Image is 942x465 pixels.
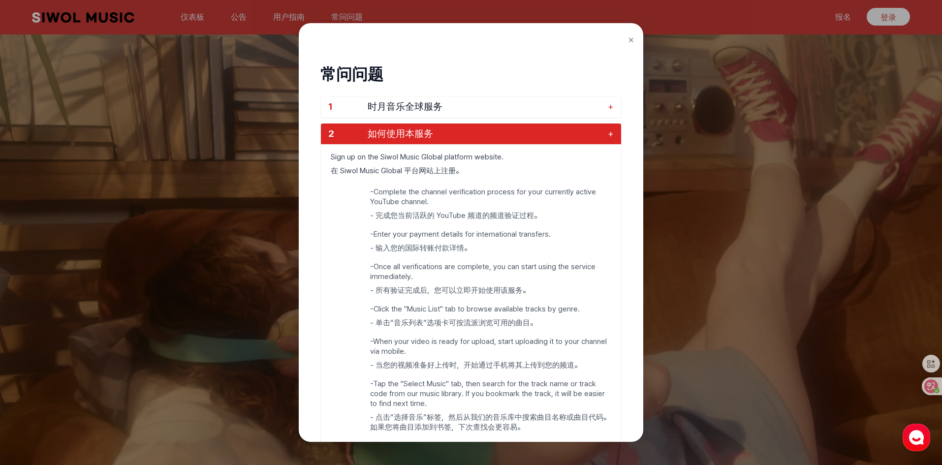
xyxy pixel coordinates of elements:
p: Sign up on the Siwol Music Global platform website. [321,145,621,187]
li: - Complete the channel verification process for your currently active YouTube channel. [370,187,611,224]
font: 常问问题 [320,65,383,84]
li: - Click the "Music List" tab to browse available tracks by genre. [370,304,611,332]
font: - 完成您当前活跃的 YouTube 频道的频道验证过程。 [370,211,541,220]
button: 2 如何使用本服务 [321,124,621,145]
font: 1 [328,101,332,112]
font: 如何使用本服务 [368,128,433,139]
font: × [628,33,634,45]
font: + [608,101,614,112]
font: 时月音乐全球服务 [368,101,442,112]
li: - Enter your payment details for international transfers. [370,229,611,257]
font: - 所有验证完成后，您可以立即开始使用该服务。 [370,286,530,295]
font: 2 [328,128,334,139]
font: 在 Siwol Music Global 平台网站上注册。 [331,166,463,175]
li: - Tap the "Select Music" tab, then search for the track name or track code from our music library... [370,379,611,436]
button: 1 时月音乐全球服务 [321,96,621,118]
font: - 单击“音乐列表”选项卡可按流派浏览可用的曲目。 [370,318,537,327]
font: + [608,128,614,139]
font: - 输入您的国际转账付款详情。 [370,244,471,252]
font: - 当您的视频准备好上传时，开始通过手机将其上传到您的频道。 [370,361,581,370]
li: - Once all verifications are complete, you can start using the service immediately. [370,262,611,299]
li: - When your video is ready for upload, start uploading it to your channel via mobile. [370,337,611,374]
font: - 点击“选择音乐”标签，然后从我们的音乐库中搜索曲目名称或曲目代码。如果您将曲目添加到书签，下次查找会更容易。 [370,413,610,432]
button: 关闭常见问题解答 [628,32,634,47]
